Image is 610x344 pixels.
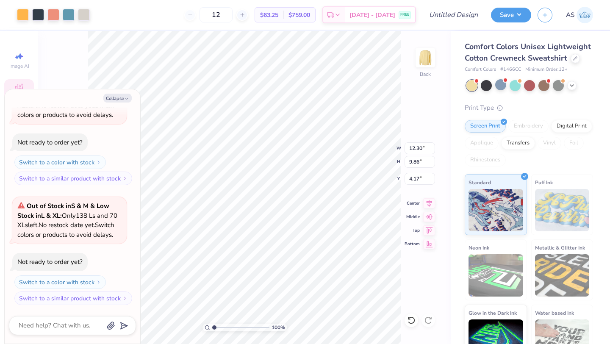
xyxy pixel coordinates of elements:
span: Only 138 Ls and 70 XLs left. Switch colors or products to avoid delays. [17,202,117,239]
img: Back [417,49,434,66]
img: Switch to a color with stock [96,280,101,285]
span: Puff Ink [535,178,553,187]
div: Screen Print [465,120,506,133]
span: $63.25 [260,11,278,19]
span: Neon Ink [469,243,489,252]
div: Applique [465,137,499,150]
img: Switch to a similar product with stock [122,176,128,181]
img: Neon Ink [469,254,523,297]
input: – – [200,7,233,22]
div: Not ready to order yet? [17,138,83,147]
span: # 1466CC [500,66,521,73]
div: Print Type [465,103,593,113]
a: AS [566,7,593,23]
span: Standard [469,178,491,187]
span: Middle [405,214,420,220]
button: Switch to a color with stock [14,275,106,289]
div: Vinyl [538,137,561,150]
span: AS [566,10,574,20]
span: Bottom [405,241,420,247]
img: Switch to a color with stock [96,160,101,165]
span: Metallic & Glitter Ink [535,243,585,252]
button: Switch to a color with stock [14,155,106,169]
strong: & Low Stock in L & XL : [17,202,109,220]
span: [DATE] - [DATE] [349,11,395,19]
button: Switch to a similar product with stock [14,172,132,185]
button: Collapse [103,94,132,103]
span: No restock date yet. [39,221,95,229]
button: Switch to a similar product with stock [14,291,132,305]
img: Switch to a similar product with stock [122,296,128,301]
strong: Out of Stock in S & M [27,202,90,210]
div: Embroidery [508,120,549,133]
span: Minimum Order: 12 + [525,66,568,73]
div: Rhinestones [465,154,506,166]
span: Comfort Colors Unisex Lightweight Cotton Crewneck Sweatshirt [465,42,591,63]
div: Not ready to order yet? [17,258,83,266]
span: $759.00 [288,11,310,19]
span: Water based Ink [535,308,574,317]
input: Untitled Design [422,6,485,23]
span: Glow in the Dark Ink [469,308,517,317]
div: Foil [564,137,584,150]
div: Back [420,70,431,78]
span: No restock date yet. [39,101,95,110]
span: 100 % [272,324,285,331]
div: Digital Print [551,120,592,133]
span: Center [405,200,420,206]
span: Image AI [9,63,29,69]
img: Metallic & Glitter Ink [535,254,590,297]
img: Standard [469,189,523,231]
span: Top [405,227,420,233]
button: Save [491,8,531,22]
img: Aniya Sparrow [577,7,593,23]
span: Comfort Colors [465,66,496,73]
div: Transfers [501,137,535,150]
img: Puff Ink [535,189,590,231]
span: FREE [400,12,409,18]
